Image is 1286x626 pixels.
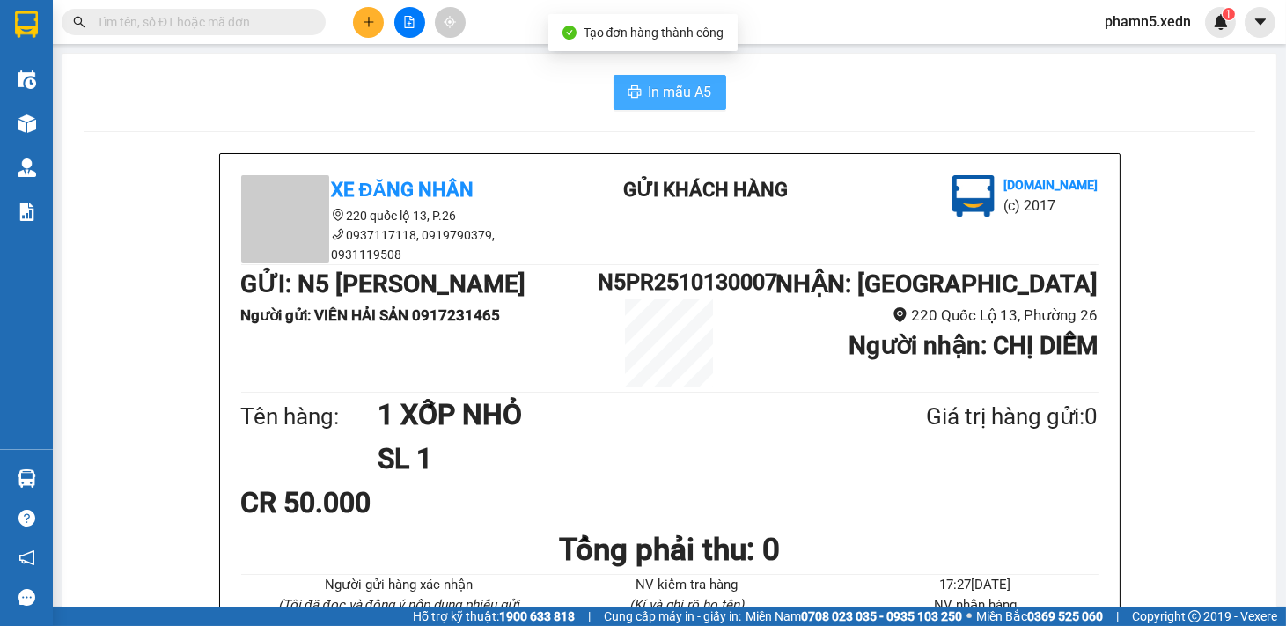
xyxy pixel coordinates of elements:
[148,67,242,81] b: [DOMAIN_NAME]
[499,609,575,623] strong: 1900 633 818
[649,81,712,103] span: In mẫu A5
[18,469,36,488] img: warehouse-icon
[801,609,962,623] strong: 0708 023 035 - 0935 103 250
[108,26,174,108] b: Gửi khách hàng
[22,114,77,196] b: Xe Đăng Nhân
[18,114,36,133] img: warehouse-icon
[976,607,1103,626] span: Miền Bắc
[403,16,415,28] span: file-add
[1188,610,1201,622] span: copyright
[623,179,788,201] b: Gửi khách hàng
[276,575,522,596] li: Người gửi hàng xác nhận
[852,575,1098,596] li: 17:27[DATE]
[241,399,378,435] div: Tên hàng:
[241,269,526,298] b: GỬI : N5 [PERSON_NAME]
[562,26,577,40] span: check-circle
[1027,609,1103,623] strong: 0369 525 060
[241,306,501,324] b: Người gửi : VIÊN HẢI SẢN 0917231465
[604,607,741,626] span: Cung cấp máy in - giấy in:
[18,203,36,221] img: solution-icon
[18,510,35,527] span: question-circle
[444,16,456,28] span: aim
[741,304,1099,328] li: 220 Quốc Lộ 13, Phường 26
[148,84,242,106] li: (c) 2017
[629,597,744,613] i: (Kí và ghi rõ họ tên)
[18,549,35,566] span: notification
[852,595,1098,616] li: NV nhận hàng
[18,70,36,89] img: warehouse-icon
[73,16,85,28] span: search
[332,209,344,221] span: environment
[353,7,384,38] button: plus
[1225,8,1231,20] span: 1
[893,307,908,322] span: environment
[435,7,466,38] button: aim
[849,331,1098,360] b: Người nhận : CHỊ DIỄM
[775,269,1098,298] b: NHẬN : [GEOGRAPHIC_DATA]
[952,175,995,217] img: logo.jpg
[378,437,841,481] h1: SL 1
[564,575,810,596] li: NV kiểm tra hàng
[1245,7,1275,38] button: caret-down
[1253,14,1268,30] span: caret-down
[1003,195,1098,217] li: (c) 2017
[241,526,1099,574] h1: Tổng phải thu: 0
[332,179,474,201] b: Xe Đăng Nhân
[1116,607,1119,626] span: |
[241,481,524,525] div: CR 50.000
[394,7,425,38] button: file-add
[1091,11,1205,33] span: phamn5.xedn
[746,607,962,626] span: Miền Nam
[191,22,233,64] img: logo.jpg
[18,158,36,177] img: warehouse-icon
[241,206,558,225] li: 220 quốc lộ 13, P.26
[598,265,740,299] h1: N5PR2510130007
[1003,178,1098,192] b: [DOMAIN_NAME]
[97,12,305,32] input: Tìm tên, số ĐT hoặc mã đơn
[332,228,344,240] span: phone
[241,225,558,264] li: 0937117118, 0919790379, 0931119508
[584,26,724,40] span: Tạo đơn hàng thành công
[18,589,35,606] span: message
[614,75,726,110] button: printerIn mẫu A5
[378,393,841,437] h1: 1 XỐP NHỎ
[1223,8,1235,20] sup: 1
[628,85,642,101] span: printer
[413,607,575,626] span: Hỗ trợ kỹ thuật:
[841,399,1098,435] div: Giá trị hàng gửi: 0
[363,16,375,28] span: plus
[966,613,972,620] span: ⚪️
[1213,14,1229,30] img: icon-new-feature
[15,11,38,38] img: logo-vxr
[588,607,591,626] span: |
